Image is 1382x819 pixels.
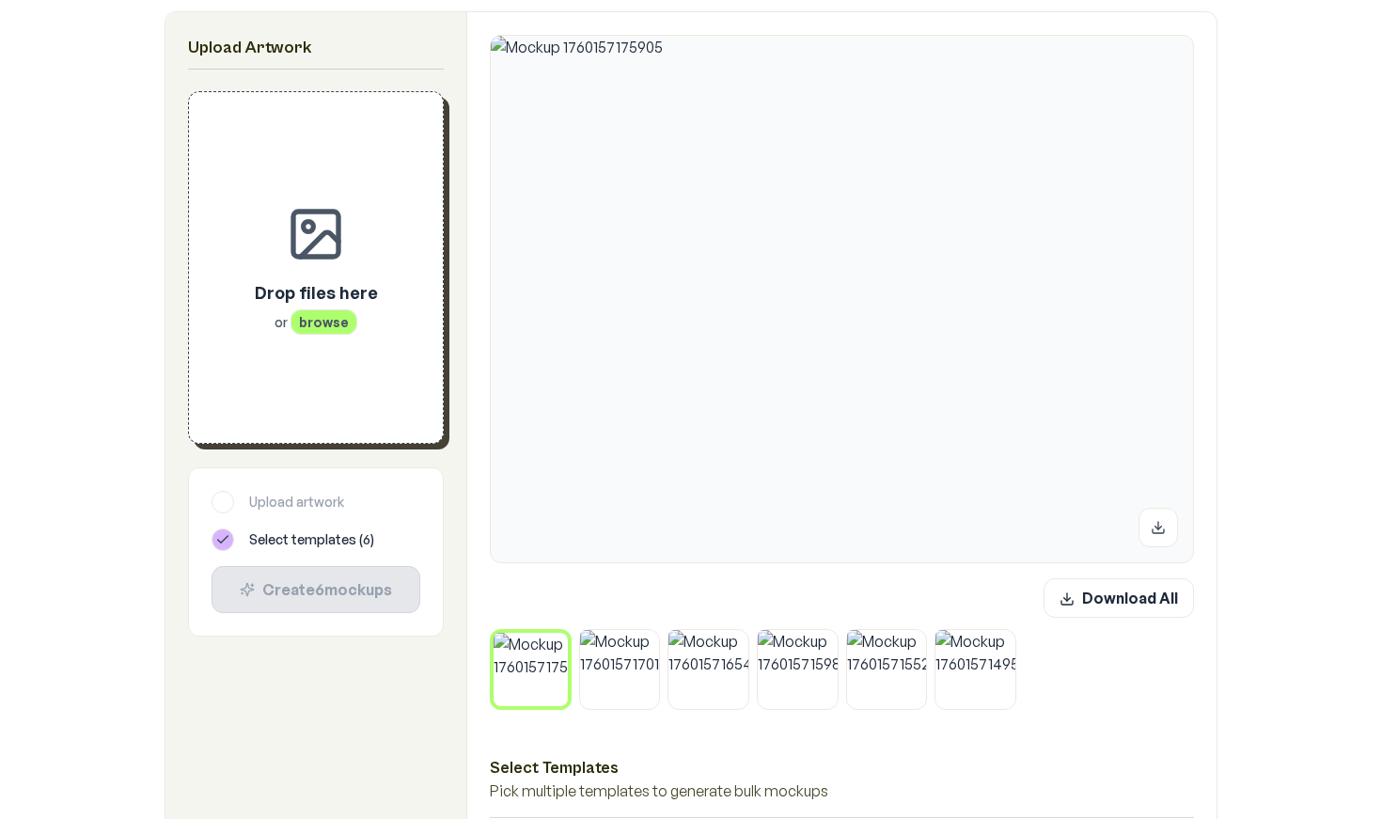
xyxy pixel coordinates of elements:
button: Download All [1044,578,1194,618]
img: Mockup 1760157155202 [847,630,927,710]
img: Mockup 1760157149506 [935,630,1015,710]
p: or [255,313,378,332]
h3: Select Templates [490,755,1194,780]
span: Select templates ( 6 ) [249,530,374,549]
span: browse [291,309,357,335]
button: Download mockup [1139,508,1178,547]
h2: Upload Artwork [188,35,444,61]
img: Mockup 1760157170132 [580,630,660,710]
img: Mockup 1760157175905 [491,36,1193,562]
button: Create6mockups [212,566,420,613]
img: Mockup 1760157165423 [668,630,748,710]
span: Upload artwork [249,493,344,512]
img: Mockup 1760157159833 [758,630,838,710]
img: Mockup 1760157175905 [494,633,568,707]
p: Drop files here [255,279,378,306]
div: Create 6 mockup s [228,578,404,601]
p: Pick multiple templates to generate bulk mockups [490,780,1194,802]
